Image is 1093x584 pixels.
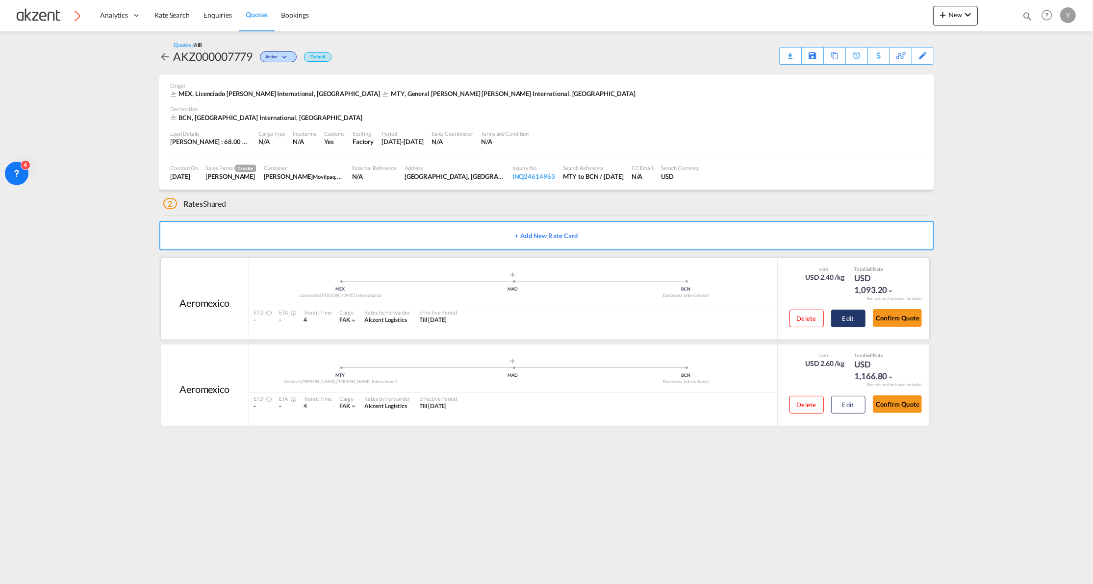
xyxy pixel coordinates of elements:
div: Default [304,52,331,62]
div: USD [661,172,700,181]
div: N/A [481,137,529,146]
span: Bookings [281,11,309,19]
md-icon: icon-chevron-down [350,317,357,324]
button: icon-plus 400-fgNewicon-chevron-down [933,6,978,25]
span: AIR [194,42,203,48]
div: MTY, General Mariano Escobedo International, Americas [382,89,638,98]
md-icon: icon-download [785,49,796,56]
div: Rates by Forwarder [364,395,409,402]
div: Cargo [339,309,357,316]
div: ETD [254,309,270,316]
div: Remark and Inclusion included [860,382,929,388]
div: USD 1,093.20 [854,272,903,296]
div: Yes [324,137,345,146]
div: Inquiry No. [512,164,555,171]
div: BCN, Barcelona International, Europe [171,113,365,122]
span: MTY, General [PERSON_NAME] [PERSON_NAME] International, [GEOGRAPHIC_DATA] [391,90,635,97]
div: Terms and Condition [481,130,529,137]
div: Till 08 Oct 2025 [420,316,447,324]
button: + Add New Rate Card [159,221,934,250]
span: FAK [339,316,351,323]
span: Movilpaq, S.L. [313,172,345,180]
div: MEX, Licenciado Benito Juarez International, Americas [171,89,383,98]
span: FAK [339,402,351,410]
div: Oscar Quevedo [264,172,344,181]
div: MEX [254,286,427,292]
span: Till [DATE] [420,402,447,410]
div: External Reference [352,164,397,171]
md-icon: icon-arrow-left [159,51,171,63]
md-icon: icon-chevron-down [280,55,292,60]
div: Customer [264,164,344,171]
div: Address [405,164,505,171]
div: Help [1039,7,1060,24]
div: 4 [304,316,332,324]
button: Edit [831,310,865,327]
button: Confirm Quote [873,395,922,413]
div: Quote PDF is not available at this time [785,48,796,56]
div: Origin [171,82,923,89]
div: MTY [254,372,427,379]
div: USD 2.40 /kg [806,272,845,282]
div: BCN [599,372,772,379]
div: Cargo Type [259,130,285,137]
div: Effective Period [420,395,457,402]
div: Save As Template [802,48,823,64]
div: Change Status Here [253,49,299,64]
div: MTY to BCN / 2 Oct 2025 [563,172,624,181]
div: ETD [254,395,270,402]
span: Rate Search [154,11,190,19]
div: USD 1,166.80 [854,359,903,382]
md-icon: Estimated Time Of Departure [263,396,269,402]
div: N/A [352,172,397,181]
div: N/A [293,137,305,146]
div: Rates by Forwarder [364,309,409,316]
div: Licenciado [PERSON_NAME] International [254,292,427,299]
md-icon: icon-plus 400-fg [937,9,949,21]
span: - [254,402,256,410]
span: Akzent Logistics [364,316,407,323]
div: Total Rate [854,266,903,272]
div: Remark and Inclusion included [860,296,929,301]
div: N/A [259,137,285,146]
button: Edit [831,396,865,414]
md-icon: Estimated Time Of Departure [263,310,269,316]
div: Period [381,130,424,137]
img: c72fcea0ad0611ed966209c23b7bd3dd.png [15,4,81,26]
md-icon: assets/icons/custom/roll-o-plane.svg [507,359,519,364]
div: Shared [163,198,227,209]
div: Sales Coordinator [432,130,473,137]
div: Transit Time [304,395,332,402]
md-icon: icon-chevron-down [350,403,357,410]
span: Rates [183,199,203,208]
div: Stuffing [353,130,374,137]
div: Barcelona International [599,292,772,299]
span: Akzent Logistics [364,402,407,410]
span: New [937,11,974,19]
div: 8 Oct 2025 [381,137,424,146]
span: Sell [865,352,873,358]
span: - [254,316,256,323]
div: Factory Stuffing [353,137,374,146]
div: INQ24614963 [512,172,555,181]
span: Creator [235,165,255,172]
div: Change Status Here [260,51,297,62]
button: Delete [789,310,824,327]
div: Total Rate [854,352,903,359]
md-icon: icon-chevron-down [888,288,894,294]
div: General [PERSON_NAME] [PERSON_NAME] International [254,379,427,385]
div: Akzent Logistics [364,316,409,324]
div: slab [803,352,845,359]
div: Barcelona International [599,379,772,385]
div: slab [803,266,845,272]
md-icon: assets/icons/custom/roll-o-plane.svg [507,272,519,277]
div: Cargo [339,395,357,402]
md-icon: Estimated Time Of Arrival [288,396,294,402]
div: USD 2.60 /kg [806,359,845,368]
span: Till [DATE] [420,316,447,323]
div: AKZ000007779 [174,49,253,64]
div: Y [1060,7,1076,23]
div: Load Details [171,130,251,137]
span: - [279,316,281,323]
md-icon: Estimated Time Of Arrival [288,310,294,316]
